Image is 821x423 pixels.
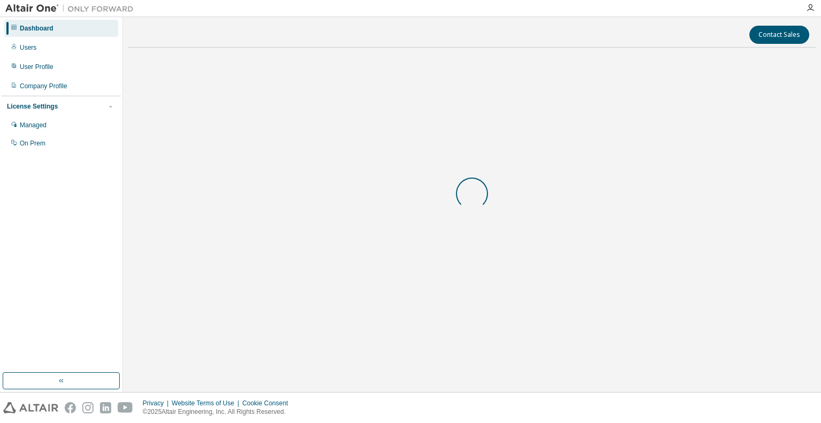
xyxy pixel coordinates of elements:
img: altair_logo.svg [3,402,58,413]
img: Altair One [5,3,139,14]
img: linkedin.svg [100,402,111,413]
div: Cookie Consent [242,399,294,407]
div: User Profile [20,63,53,71]
div: Users [20,43,36,52]
div: Managed [20,121,47,129]
div: Website Terms of Use [172,399,242,407]
img: facebook.svg [65,402,76,413]
button: Contact Sales [749,26,809,44]
img: instagram.svg [82,402,94,413]
div: On Prem [20,139,45,148]
div: Privacy [143,399,172,407]
div: Dashboard [20,24,53,33]
div: Company Profile [20,82,67,90]
p: © 2025 Altair Engineering, Inc. All Rights Reserved. [143,407,295,417]
div: License Settings [7,102,58,111]
img: youtube.svg [118,402,133,413]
